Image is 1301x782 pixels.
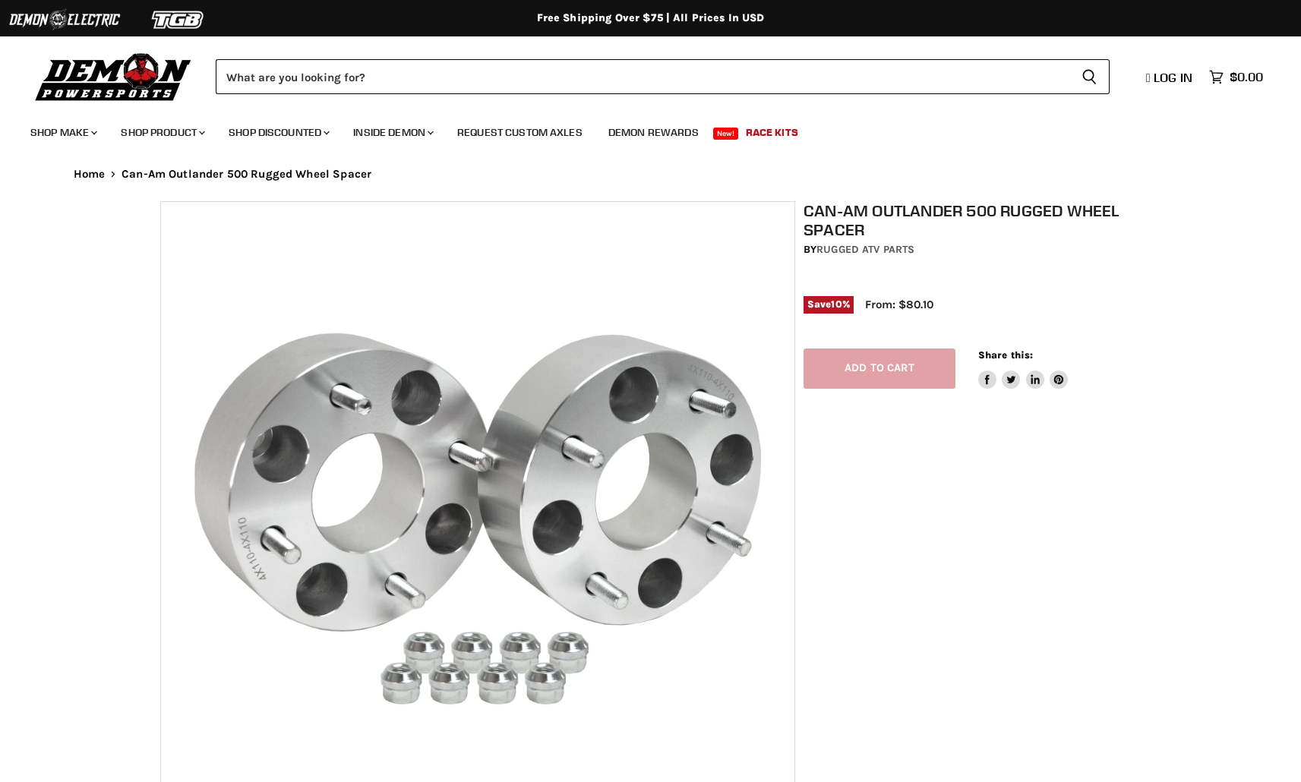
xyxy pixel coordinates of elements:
[216,59,1110,94] form: Product
[1139,71,1202,84] a: Log in
[122,168,371,181] span: Can-Am Outlander 500 Rugged Wheel Spacer
[446,117,594,148] a: Request Custom Axles
[831,298,842,310] span: 10
[19,111,1259,148] ul: Main menu
[1069,59,1110,94] button: Search
[804,241,1150,258] div: by
[597,117,710,148] a: Demon Rewards
[30,49,197,103] img: Demon Powersports
[804,296,854,313] span: Save %
[217,117,339,148] a: Shop Discounted
[43,11,1258,25] div: Free Shipping Over $75 | All Prices In USD
[816,243,914,256] a: Rugged ATV Parts
[122,5,235,34] img: TGB Logo 2
[8,5,122,34] img: Demon Electric Logo 2
[74,168,106,181] a: Home
[1202,66,1271,88] a: $0.00
[734,117,810,148] a: Race Kits
[804,201,1150,239] h1: Can-Am Outlander 500 Rugged Wheel Spacer
[43,168,1258,181] nav: Breadcrumbs
[1230,70,1263,84] span: $0.00
[713,128,739,140] span: New!
[342,117,443,148] a: Inside Demon
[19,117,106,148] a: Shop Make
[1154,70,1192,85] span: Log in
[978,348,1069,389] aside: Share this:
[865,298,933,311] span: From: $80.10
[216,59,1069,94] input: Search
[978,349,1033,361] span: Share this:
[109,117,214,148] a: Shop Product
